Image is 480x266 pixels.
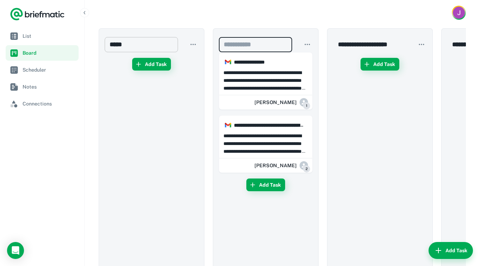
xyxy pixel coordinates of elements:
img: Julia Esakoff [453,7,465,19]
div: Mackenzi Farquer [254,158,308,173]
a: Notes [6,79,79,95]
img: https://app.briefmatic.com/assets/integrations/gmail.png [225,59,231,65]
h6: [PERSON_NAME] [254,162,297,169]
a: Board [6,45,79,61]
a: Connections [6,96,79,111]
span: Board [23,49,76,57]
div: Mackenzi Farquer [254,95,308,109]
span: 1 [303,102,310,109]
button: Add Task [361,58,399,71]
a: Scheduler [6,62,79,78]
span: Notes [23,83,76,91]
button: Add Task [132,58,171,71]
img: https://app.briefmatic.com/assets/integrations/gmail.png [225,122,231,128]
h6: [PERSON_NAME] [254,98,297,106]
button: Add Task [429,242,473,259]
span: Connections [23,100,76,108]
div: Load Chat [7,242,24,259]
a: Logo [10,7,65,21]
a: List [6,28,79,44]
span: List [23,32,76,40]
span: Scheduler [23,66,76,74]
button: Add Task [246,179,285,191]
span: 2 [303,165,310,173]
button: Account button [452,6,466,20]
